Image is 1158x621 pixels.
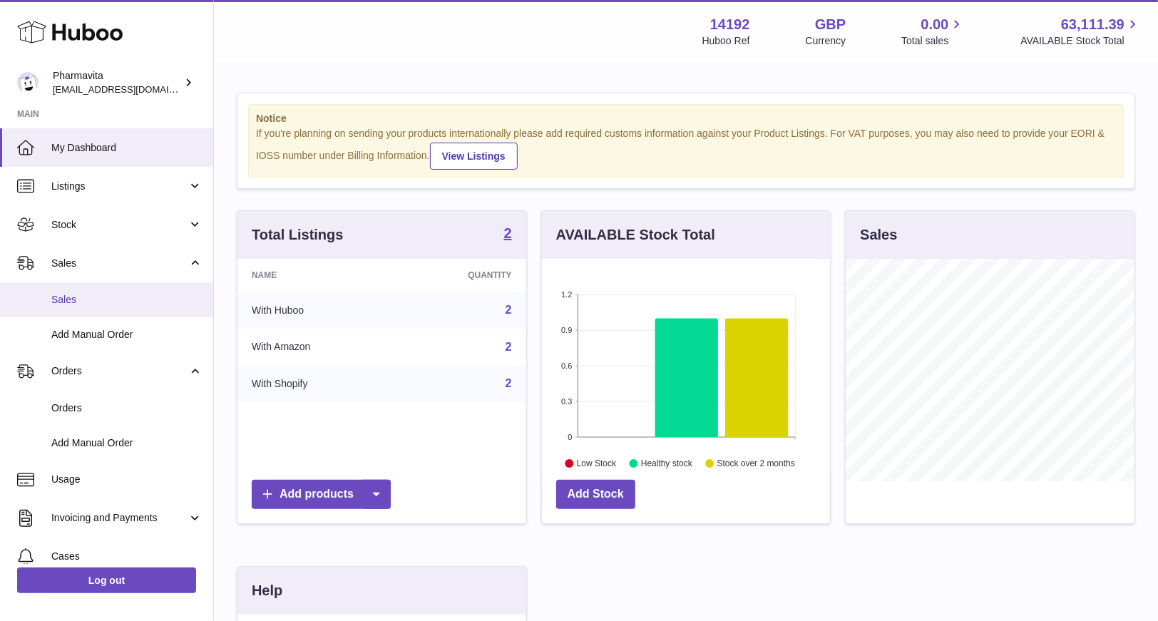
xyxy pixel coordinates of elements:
div: Pharmavita [53,69,181,96]
span: 63,111.39 [1061,15,1124,34]
span: Sales [51,293,203,307]
span: Invoicing and Payments [51,511,188,525]
span: Add Manual Order [51,436,203,450]
text: Healthy stock [641,458,693,468]
a: Add products [252,480,391,509]
span: Orders [51,364,188,378]
td: With Amazon [237,329,395,366]
span: Sales [51,257,188,270]
text: 0 [568,433,572,441]
a: View Listings [430,143,518,170]
h3: AVAILABLE Stock Total [556,225,715,245]
text: 1.2 [561,290,572,299]
strong: 2 [504,226,512,240]
a: 2 [506,304,512,316]
span: Usage [51,473,203,486]
a: 2 [506,377,512,389]
h3: Sales [860,225,897,245]
a: Log out [17,568,196,593]
td: With Shopify [237,365,395,402]
td: With Huboo [237,292,395,329]
strong: GBP [815,15,846,34]
span: Listings [51,180,188,193]
strong: 14192 [710,15,750,34]
h3: Help [252,581,282,600]
a: 0.00 Total sales [901,15,965,48]
text: 0.3 [561,397,572,406]
span: AVAILABLE Stock Total [1020,34,1141,48]
span: 0.00 [921,15,949,34]
div: Currency [806,34,846,48]
span: Add Manual Order [51,328,203,342]
text: Stock over 2 months [717,458,795,468]
span: Stock [51,218,188,232]
span: Cases [51,550,203,563]
span: My Dashboard [51,141,203,155]
a: Add Stock [556,480,635,509]
img: matt.simic@pharmavita.uk [17,72,39,93]
a: 2 [506,341,512,353]
strong: Notice [256,112,1116,125]
a: 2 [504,226,512,243]
h3: Total Listings [252,225,344,245]
span: Orders [51,401,203,415]
th: Name [237,259,395,292]
text: Low Stock [577,458,617,468]
span: [EMAIL_ADDRESS][DOMAIN_NAME] [53,83,210,95]
text: 0.9 [561,326,572,334]
div: Huboo Ref [702,34,750,48]
div: If you're planning on sending your products internationally please add required customs informati... [256,127,1116,170]
span: Total sales [901,34,965,48]
a: 63,111.39 AVAILABLE Stock Total [1020,15,1141,48]
th: Quantity [395,259,526,292]
text: 0.6 [561,361,572,370]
